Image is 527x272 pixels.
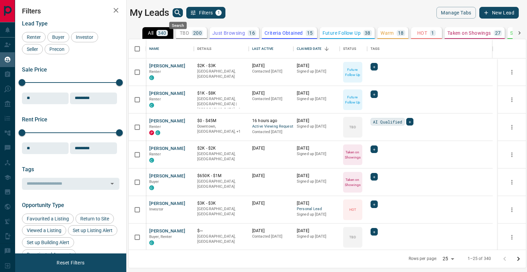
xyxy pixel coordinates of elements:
[22,116,47,123] span: Rent Price
[22,249,76,260] div: Reactivated Account
[149,130,154,135] div: property.ca
[409,118,411,125] span: +
[417,31,427,35] p: HOT
[68,225,117,236] div: Set up Listing Alert
[197,206,245,217] p: [GEOGRAPHIC_DATA], [GEOGRAPHIC_DATA]
[197,90,245,96] p: $1K - $8K
[197,228,245,234] p: $---
[52,257,89,269] button: Reset Filters
[344,150,362,160] p: Taken on Showings
[149,158,154,163] div: condos.ca
[343,39,356,58] div: Status
[507,177,517,187] button: more
[22,44,43,54] div: Seller
[180,31,189,35] p: TBD
[507,205,517,215] button: more
[252,124,290,130] span: Active Viewing Request
[197,69,245,79] p: [GEOGRAPHIC_DATA], [GEOGRAPHIC_DATA]
[297,151,336,157] p: Signed up [DATE]
[149,75,154,80] div: condos.ca
[193,31,202,35] p: 200
[149,124,161,129] span: Renter
[373,228,375,235] span: +
[22,214,74,224] div: Favourited a Listing
[468,256,491,262] p: 1–25 of 340
[495,31,501,35] p: 27
[371,145,378,153] div: +
[107,179,117,188] button: Open
[297,179,336,184] p: Signed up [DATE]
[149,173,185,179] button: [PERSON_NAME]
[252,200,290,206] p: [DATE]
[149,207,163,211] span: Investor
[24,46,40,52] span: Seller
[149,185,154,190] div: condos.ca
[194,39,249,58] div: Details
[149,97,161,101] span: Renter
[436,7,476,19] button: Manage Tabs
[380,31,394,35] p: Warm
[371,39,380,58] div: Tags
[149,200,185,207] button: [PERSON_NAME]
[371,90,378,98] div: +
[212,31,245,35] p: Just Browsing
[197,39,211,58] div: Details
[479,7,519,19] button: New Lead
[297,206,336,212] span: Personal Lead
[22,20,48,27] span: Lead Type
[367,39,493,58] div: Tags
[252,90,290,96] p: [DATE]
[297,173,336,179] p: [DATE]
[322,44,331,54] button: Sort
[297,90,336,96] p: [DATE]
[297,124,336,129] p: Signed up [DATE]
[24,240,72,245] span: Set up Building Alert
[297,200,336,206] p: [DATE]
[197,118,245,124] p: $0 - $45M
[349,207,356,212] p: HOT
[148,31,153,35] p: All
[507,95,517,105] button: more
[507,150,517,160] button: more
[130,7,169,18] h1: My Leads
[297,69,336,74] p: Signed up [DATE]
[149,63,185,69] button: [PERSON_NAME]
[22,32,46,42] div: Renter
[173,8,183,17] button: search button
[216,10,221,15] span: 1
[149,118,185,124] button: [PERSON_NAME]
[507,122,517,132] button: more
[197,200,245,206] p: $3K - $3K
[22,202,64,208] span: Opportunity Type
[47,32,69,42] div: Buyer
[373,118,402,125] span: AI Qualified
[169,22,187,29] div: Search
[252,118,290,124] p: 16 hours ago
[512,252,525,266] button: Go to next page
[158,31,166,35] p: 340
[344,67,362,77] p: Future Follow Up
[24,34,43,40] span: Renter
[409,256,437,262] p: Rows per page:
[47,46,67,52] span: Precon
[24,216,71,221] span: Favourited a Listing
[149,145,185,152] button: [PERSON_NAME]
[22,166,34,173] span: Tags
[70,228,115,233] span: Set up Listing Alert
[431,31,434,35] p: 1
[297,96,336,102] p: Signed up [DATE]
[507,232,517,242] button: more
[149,235,172,239] span: Buyer, Renter
[297,118,336,124] p: [DATE]
[22,66,47,73] span: Sale Price
[398,31,404,35] p: 18
[371,63,378,70] div: +
[78,216,112,221] span: Return to Site
[373,91,375,98] span: +
[406,118,413,126] div: +
[197,63,245,69] p: $2K - $3K
[371,200,378,208] div: +
[197,124,245,134] p: Toronto
[155,130,160,135] div: condos.ca
[371,228,378,236] div: +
